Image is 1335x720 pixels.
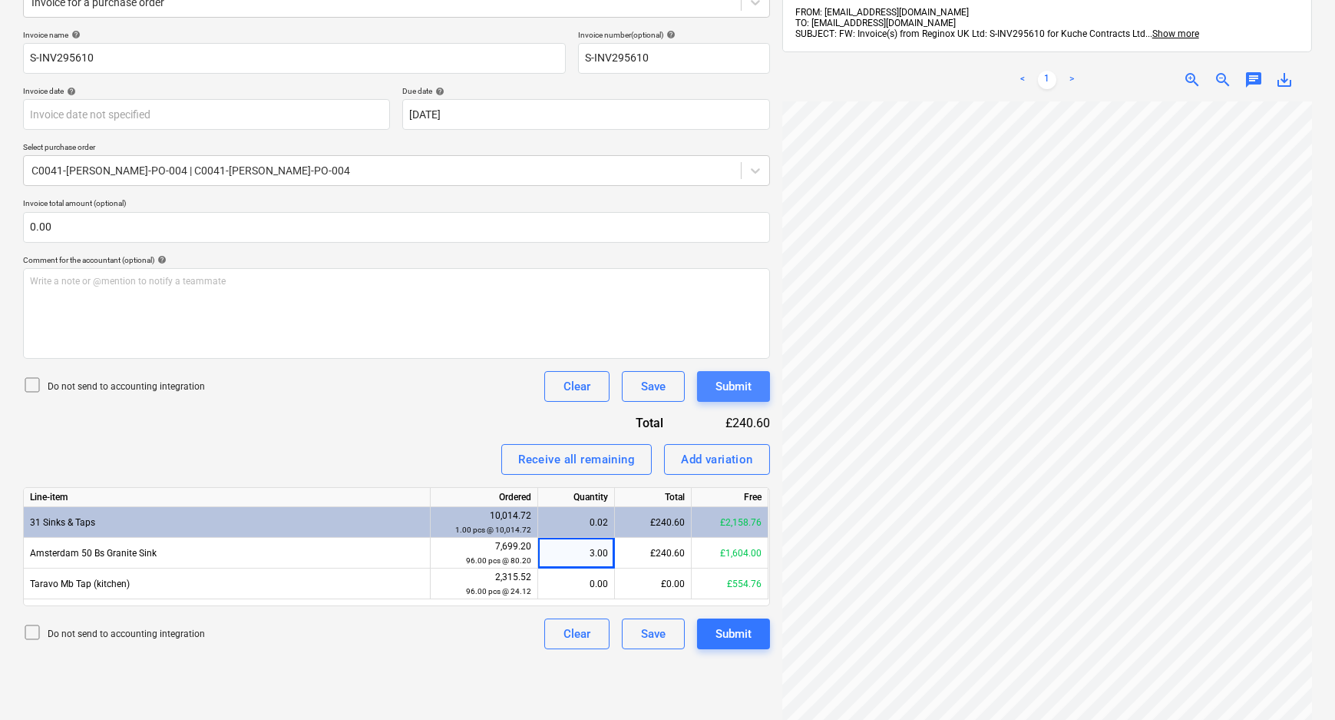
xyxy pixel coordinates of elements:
[1062,71,1081,89] a: Next page
[23,86,390,96] div: Invoice date
[615,488,692,507] div: Total
[544,569,608,599] div: 0.00
[795,28,1145,39] span: SUBJECT: FW: Invoice(s) from Reginox UK Ltd: S-INV295610 for Kuche Contracts Ltd
[544,619,610,649] button: Clear
[664,444,770,475] button: Add variation
[1183,71,1201,89] span: zoom_in
[466,556,531,565] small: 96.00 pcs @ 80.20
[24,488,431,507] div: Line-item
[23,142,770,155] p: Select purchase order
[615,538,692,569] div: £240.60
[715,624,752,644] div: Submit
[1244,71,1263,89] span: chat
[538,488,615,507] div: Quantity
[30,517,95,528] span: 31 Sinks & Taps
[681,450,753,469] div: Add variation
[570,414,689,432] div: Total
[622,619,685,649] button: Save
[697,371,770,402] button: Submit
[544,371,610,402] button: Clear
[23,255,770,265] div: Comment for the accountant (optional)
[23,212,770,243] input: Invoice total amount (optional)
[518,450,635,469] div: Receive all remaining
[641,377,666,396] div: Save
[466,587,531,596] small: 96.00 pcs @ 24.12
[501,444,652,475] button: Receive all remaining
[23,198,770,211] p: Invoice total amount (optional)
[544,507,608,538] div: 0.02
[689,414,770,432] div: £240.60
[692,569,768,599] div: £554.76
[1013,71,1032,89] a: Previous page
[1214,71,1232,89] span: zoom_out
[615,569,692,599] div: £0.00
[23,99,390,130] input: Invoice date not specified
[692,507,768,538] div: £2,158.76
[455,526,531,534] small: 1.00 pcs @ 10,014.72
[615,507,692,538] div: £240.60
[24,538,431,569] div: Amsterdam 50 Bs Granite Sink
[622,371,685,402] button: Save
[1152,28,1199,39] span: Show more
[715,377,752,396] div: Submit
[23,43,566,74] input: Invoice name
[795,7,969,18] span: FROM: [EMAIL_ADDRESS][DOMAIN_NAME]
[154,255,167,264] span: help
[697,619,770,649] button: Submit
[431,488,538,507] div: Ordered
[795,18,956,28] span: TO: [EMAIL_ADDRESS][DOMAIN_NAME]
[432,87,444,96] span: help
[578,30,770,40] div: Invoice number (optional)
[402,86,769,96] div: Due date
[663,30,676,39] span: help
[68,30,81,39] span: help
[48,380,205,393] p: Do not send to accounting integration
[64,87,76,96] span: help
[544,538,608,569] div: 3.00
[1258,646,1335,720] iframe: Chat Widget
[437,509,531,537] div: 10,014.72
[563,377,590,396] div: Clear
[402,99,769,130] input: Due date not specified
[563,624,590,644] div: Clear
[48,628,205,641] p: Do not send to accounting integration
[1145,28,1199,39] span: ...
[692,488,768,507] div: Free
[1038,71,1056,89] a: Page 1 is your current page
[23,30,566,40] div: Invoice name
[437,570,531,599] div: 2,315.52
[641,624,666,644] div: Save
[1275,71,1294,89] span: save_alt
[437,539,531,568] div: 7,699.20
[692,538,768,569] div: £1,604.00
[24,569,431,599] div: Taravo Mb Tap (kitchen)
[578,43,770,74] input: Invoice number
